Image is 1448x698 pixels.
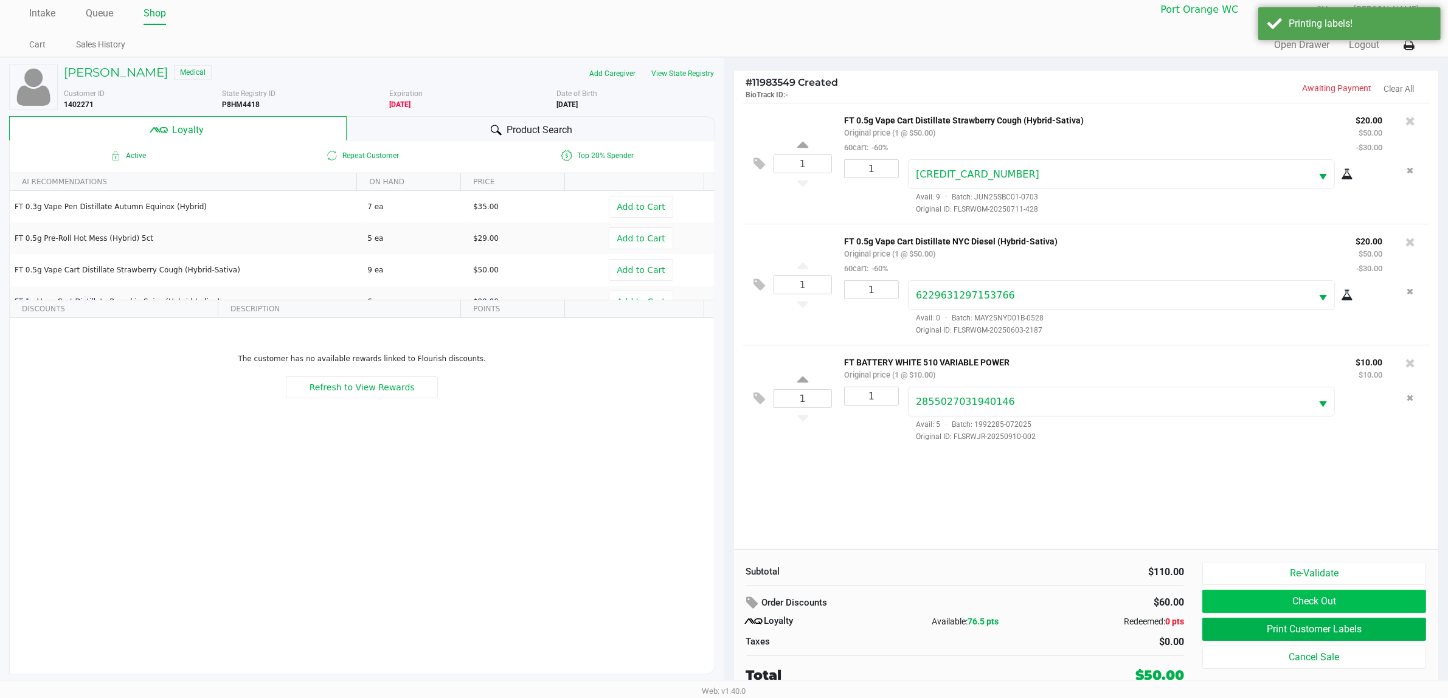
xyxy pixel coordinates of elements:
span: $29.00 [473,234,499,243]
td: 9 ea [362,254,468,286]
p: The customer has no available rewards linked to Flourish discounts. [15,353,710,364]
small: 60cart: [844,264,888,273]
small: $50.00 [1359,249,1382,258]
button: Add to Cart [609,291,673,313]
p: FT 0.5g Vape Cart Distillate NYC Diesel (Hybrid-Sativa) [844,233,1337,246]
span: Top 20% Spender [479,148,714,163]
td: 5 ea [362,223,468,254]
span: Loyalty [172,123,204,137]
p: Awaiting Payment [1086,82,1371,95]
th: ON HAND [356,173,460,191]
small: -$30.00 [1356,264,1382,273]
th: DESCRIPTION [218,300,460,318]
span: Customer ID [64,89,105,98]
b: P8HM4418 [222,100,260,109]
th: POINTS [460,300,564,318]
a: Cart [29,37,46,52]
span: Product Search [507,123,572,137]
small: Original price (1 @ $10.00) [844,370,935,379]
button: Select [1311,160,1334,188]
td: FT 0.5g Pre-Roll Hot Mess (Hybrid) 5ct [10,223,362,254]
button: Check Out [1202,590,1426,613]
span: $50.00 [473,266,499,274]
p: $20.00 [1356,112,1382,125]
span: 6229631297153766 [916,289,1015,301]
button: Print Customer Labels [1202,618,1426,641]
div: $60.00 [1050,592,1184,613]
button: Re-Validate [1202,562,1426,585]
div: Redeemed: [1038,615,1184,628]
div: $110.00 [974,565,1184,579]
small: $50.00 [1359,128,1382,137]
span: Refresh to View Rewards [310,382,415,392]
span: Port Orange WC [1160,2,1273,17]
div: Subtotal [746,565,956,579]
span: [PERSON_NAME] [1354,3,1419,16]
inline-svg: Active loyalty member [108,148,123,163]
span: 2855027031940146 [916,396,1015,407]
button: Clear All [1384,83,1414,95]
button: View State Registry [644,64,715,83]
a: Intake [29,5,55,22]
div: Data table [10,300,715,501]
div: Total [746,665,1026,685]
td: FT 0.5g Vape Cart Distillate Strawberry Cough (Hybrid-Sativa) [10,254,362,286]
b: Medical card expired [389,100,410,109]
span: Avail: 5 Batch: 1992285-072025 [908,420,1031,429]
span: - [786,91,789,99]
span: · [940,193,952,201]
button: Logout [1349,38,1379,52]
a: Shop [144,5,166,22]
p: $20.00 [1356,233,1382,246]
span: Avail: 9 Batch: JUN25SBC01-0703 [908,193,1038,201]
th: PRICE [460,173,564,191]
span: · [940,314,952,322]
span: 76.5 pts [968,617,999,626]
span: Avail: 0 Batch: MAY25NYD01B-0528 [908,314,1044,322]
span: 11983549 Created [746,77,839,88]
div: Loyalty [746,614,892,629]
button: Add to Cart [609,259,673,281]
b: [DATE] [556,100,578,109]
small: Original price (1 @ $50.00) [844,249,935,258]
span: Original ID: FLSRWGM-20250711-428 [908,204,1382,215]
span: State Registry ID [222,89,275,98]
span: Add to Cart [617,265,665,275]
span: Active [10,148,244,163]
span: $35.00 [473,202,499,211]
span: $90.00 [473,297,499,306]
td: 6 ea [362,286,468,317]
div: $50.00 [1135,665,1184,685]
div: Taxes [746,635,956,649]
span: Repeat Customer [244,148,479,163]
p: $10.00 [1356,354,1382,367]
span: Date of Birth [556,89,597,98]
button: Remove the package from the orderLine [1402,159,1419,182]
button: Open Drawer [1274,38,1329,52]
span: · [940,420,952,429]
small: -$30.00 [1356,143,1382,152]
span: Medical [174,65,212,80]
span: Expiration [389,89,423,98]
div: $0.00 [974,635,1184,649]
span: [CREDIT_CARD_NUMBER] [916,168,1039,180]
span: Web: v1.40.0 [702,686,746,696]
span: BioTrack ID: [746,91,786,99]
span: Original ID: FLSRWGM-20250603-2187 [908,325,1382,336]
p: FT 0.5g Vape Cart Distillate Strawberry Cough (Hybrid-Sativa) [844,112,1337,125]
span: -60% [868,264,888,273]
h5: [PERSON_NAME] [64,65,168,80]
span: Add to Cart [617,297,665,306]
span: 0 pts [1165,617,1184,626]
small: Original price (1 @ $50.00) [844,128,935,137]
button: Remove the package from the orderLine [1402,280,1419,303]
small: 60cart: [844,143,888,152]
span: SIA [1317,3,1354,16]
a: Queue [86,5,113,22]
button: Cancel Sale [1202,646,1426,669]
button: Remove the package from the orderLine [1402,387,1419,409]
button: Add to Cart [609,227,673,249]
p: FT BATTERY WHITE 510 VARIABLE POWER [844,354,1337,367]
button: Refresh to View Rewards [286,376,438,398]
button: Add Caregiver [582,64,644,83]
